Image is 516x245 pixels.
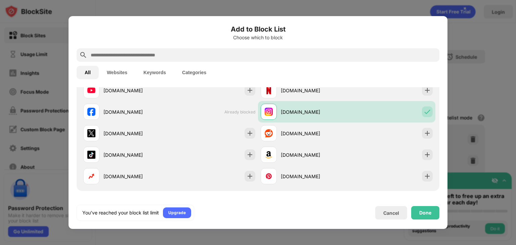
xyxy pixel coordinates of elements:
div: Choose which to block [77,35,439,40]
div: You’ve reached your block list limit [82,209,159,216]
div: Upgrade [168,209,186,216]
button: Websites [99,66,135,79]
button: Categories [174,66,214,79]
img: search.svg [79,51,87,59]
img: favicons [87,172,95,180]
div: Done [419,210,431,215]
img: favicons [265,129,273,137]
div: [DOMAIN_NAME] [103,108,169,115]
div: Cancel [383,210,399,216]
div: [DOMAIN_NAME] [103,130,169,137]
div: [DOMAIN_NAME] [281,108,347,115]
div: [DOMAIN_NAME] [281,173,347,180]
div: [DOMAIN_NAME] [103,151,169,158]
img: favicons [265,172,273,180]
img: favicons [87,151,95,159]
img: favicons [87,86,95,94]
button: Keywords [135,66,174,79]
h6: Add to Block List [77,24,439,34]
div: [DOMAIN_NAME] [281,87,347,94]
div: [DOMAIN_NAME] [103,173,169,180]
img: favicons [265,108,273,116]
img: favicons [87,108,95,116]
div: [DOMAIN_NAME] [103,87,169,94]
img: favicons [265,151,273,159]
div: [DOMAIN_NAME] [281,151,347,158]
img: favicons [265,86,273,94]
span: Already blocked [224,109,255,114]
div: [DOMAIN_NAME] [281,130,347,137]
img: favicons [87,129,95,137]
button: All [77,66,99,79]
